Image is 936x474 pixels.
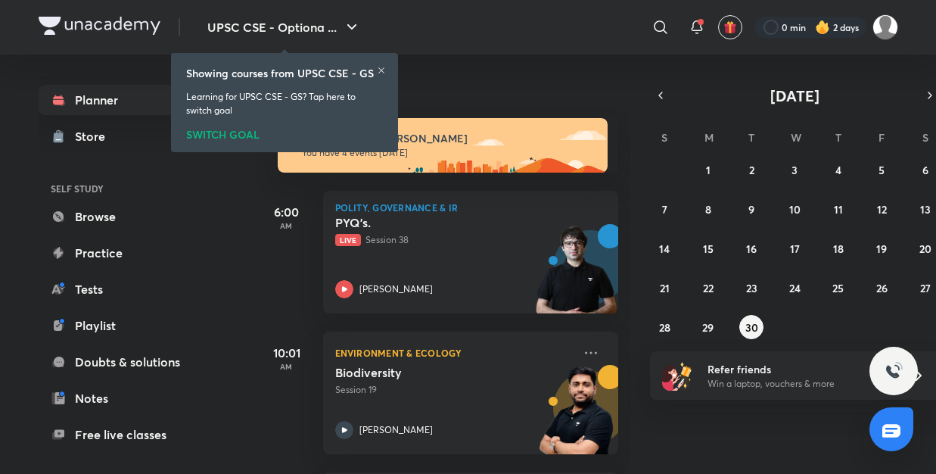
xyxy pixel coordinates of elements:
[789,202,801,217] abbr: September 10, 2025
[770,86,819,106] span: [DATE]
[718,15,742,39] button: avatar
[922,163,928,177] abbr: September 6, 2025
[257,203,317,221] h5: 6:00
[652,276,676,300] button: September 21, 2025
[919,242,931,256] abbr: September 20, 2025
[39,201,214,232] a: Browse
[790,242,800,256] abbr: September 17, 2025
[335,234,361,246] span: Live
[869,157,894,182] button: September 5, 2025
[335,344,573,362] p: Environment & Ecology
[186,65,374,81] h6: Showing courses from UPSC CSE - GS
[826,236,850,260] button: September 18, 2025
[535,224,618,329] img: unacademy
[662,360,692,391] img: referral
[662,202,667,217] abbr: September 7, 2025
[739,276,763,300] button: September 23, 2025
[791,130,801,145] abbr: Wednesday
[257,221,317,230] p: AM
[826,276,850,300] button: September 25, 2025
[302,132,594,145] h6: Good morning, [PERSON_NAME]
[749,163,754,177] abbr: September 2, 2025
[876,281,888,295] abbr: September 26, 2025
[746,242,757,256] abbr: September 16, 2025
[39,238,214,268] a: Practice
[705,202,711,217] abbr: September 8, 2025
[834,202,843,217] abbr: September 11, 2025
[706,163,711,177] abbr: September 1, 2025
[739,157,763,182] button: September 2, 2025
[782,236,807,260] button: September 17, 2025
[696,276,720,300] button: September 22, 2025
[671,85,919,106] button: [DATE]
[359,423,433,437] p: [PERSON_NAME]
[746,281,757,295] abbr: September 23, 2025
[652,236,676,260] button: September 14, 2025
[696,157,720,182] button: September 1, 2025
[789,281,801,295] abbr: September 24, 2025
[826,157,850,182] button: September 4, 2025
[703,242,714,256] abbr: September 15, 2025
[782,157,807,182] button: September 3, 2025
[707,377,894,391] p: Win a laptop, vouchers & more
[922,130,928,145] abbr: Saturday
[877,202,887,217] abbr: September 12, 2025
[723,20,737,34] img: avatar
[659,242,670,256] abbr: September 14, 2025
[869,236,894,260] button: September 19, 2025
[278,85,633,103] h4: [DATE]
[39,347,214,377] a: Doubts & solutions
[739,315,763,339] button: September 30, 2025
[39,419,214,450] a: Free live classes
[359,282,433,296] p: [PERSON_NAME]
[652,197,676,221] button: September 7, 2025
[335,203,606,212] p: Polity, Governance & IR
[876,242,887,256] abbr: September 19, 2025
[278,118,608,173] img: morning
[302,147,594,159] p: You have 4 events [DATE]
[257,344,317,362] h5: 10:01
[739,236,763,260] button: September 16, 2025
[920,202,931,217] abbr: September 13, 2025
[696,236,720,260] button: September 15, 2025
[704,130,714,145] abbr: Monday
[696,315,720,339] button: September 29, 2025
[661,130,667,145] abbr: Sunday
[815,20,830,35] img: streak
[39,17,160,35] img: Company Logo
[39,85,214,115] a: Planner
[696,197,720,221] button: September 8, 2025
[659,320,670,335] abbr: September 28, 2025
[920,281,931,295] abbr: September 27, 2025
[869,276,894,300] button: September 26, 2025
[75,127,114,145] div: Store
[878,163,885,177] abbr: September 5, 2025
[832,281,844,295] abbr: September 25, 2025
[335,383,573,397] p: Session 19
[833,242,844,256] abbr: September 18, 2025
[826,197,850,221] button: September 11, 2025
[872,14,898,40] img: Ayush Kumar
[702,320,714,335] abbr: September 29, 2025
[878,130,885,145] abbr: Friday
[885,362,903,380] img: ttu
[39,310,214,341] a: Playlist
[782,197,807,221] button: September 10, 2025
[748,130,754,145] abbr: Tuesday
[791,163,798,177] abbr: September 3, 2025
[186,123,383,140] div: SWITCH GOAL
[739,197,763,221] button: September 9, 2025
[869,197,894,221] button: September 12, 2025
[39,176,214,201] h6: SELF STUDY
[835,163,841,177] abbr: September 4, 2025
[39,274,214,304] a: Tests
[748,202,754,217] abbr: September 9, 2025
[782,276,807,300] button: September 24, 2025
[335,365,524,380] h5: Biodiversity
[835,130,841,145] abbr: Thursday
[257,362,317,371] p: AM
[198,12,370,42] button: UPSC CSE - Optiona ...
[745,320,758,335] abbr: September 30, 2025
[39,121,214,151] a: Store
[652,315,676,339] button: September 28, 2025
